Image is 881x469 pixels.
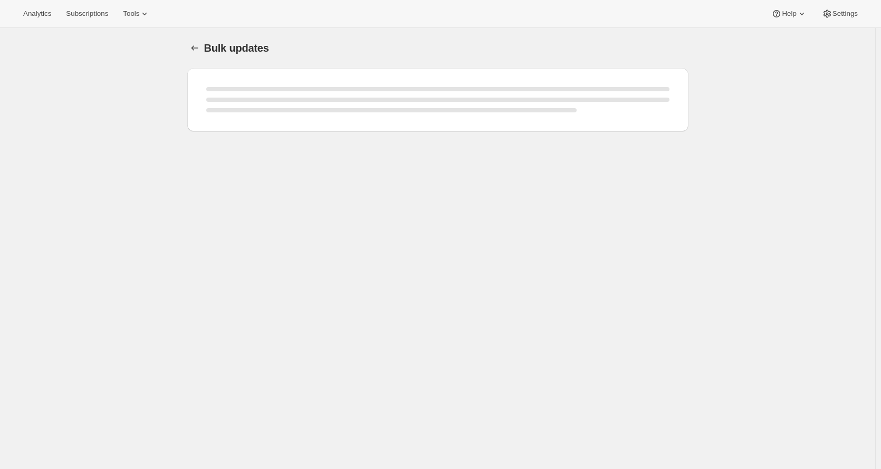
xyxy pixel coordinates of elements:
button: Help [765,6,813,21]
span: Bulk updates [204,42,269,54]
button: Subscriptions [60,6,114,21]
button: Settings [816,6,864,21]
span: Tools [123,9,139,18]
span: Settings [832,9,858,18]
button: Analytics [17,6,58,21]
span: Help [782,9,796,18]
span: Analytics [23,9,51,18]
span: Subscriptions [66,9,108,18]
button: Tools [117,6,156,21]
